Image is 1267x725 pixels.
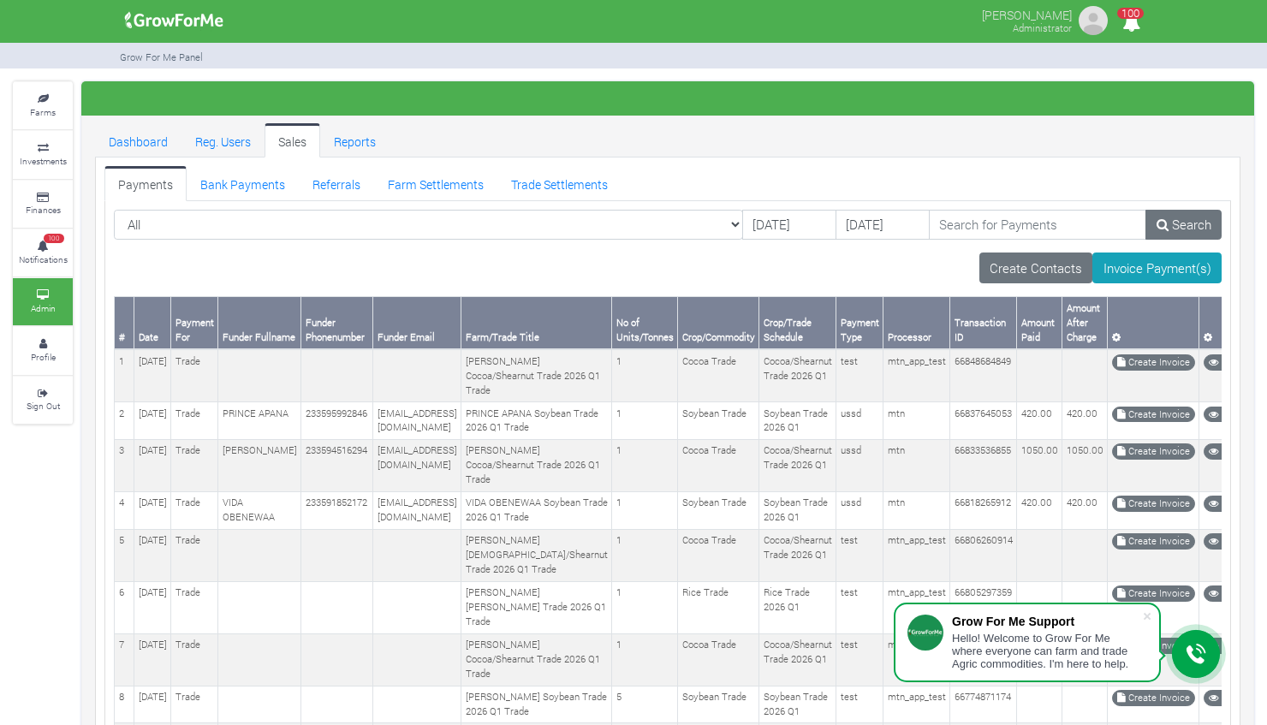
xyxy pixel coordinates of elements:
td: Trade [171,491,218,529]
small: Finances [26,204,61,216]
th: Funder Email [373,297,461,349]
a: Finances [13,181,73,228]
a: Admin [13,278,73,325]
td: 233591852172 [301,491,373,529]
a: Create Invoice [1112,690,1195,706]
td: 420.00 [1017,402,1062,440]
td: mtn_app_test [883,633,950,686]
td: 1 [612,491,678,529]
td: 420.00 [1062,402,1108,440]
td: 1050.00 [1017,439,1062,491]
td: mtn_app_test [883,686,950,723]
a: Dashboard [95,123,181,157]
a: Funder [1204,533,1256,550]
td: Rice Trade 2026 Q1 [759,581,836,633]
a: Reg. Users [181,123,265,157]
td: Cocoa/Shearnut Trade 2026 Q1 [759,529,836,581]
th: Funder Fullname [218,297,301,349]
a: Bank Payments [187,166,299,200]
th: No of Units/Tonnes [612,297,678,349]
td: [DATE] [134,686,171,723]
a: Farm Settlements [374,166,497,200]
td: 4 [115,491,134,529]
td: [PERSON_NAME] Cocoa/Shearnut Trade 2026 Q1 Trade [461,439,612,491]
a: Search [1145,210,1222,241]
td: [PERSON_NAME] Soybean Trade 2026 Q1 Trade [461,686,612,723]
td: ussd [836,491,883,529]
a: Investments [13,131,73,178]
div: Grow For Me Support [952,615,1142,628]
td: Soybean Trade 2026 Q1 [759,491,836,529]
td: 233594516294 [301,439,373,491]
a: Trade Settlements [497,166,622,200]
input: DD/MM/YYYY [836,210,930,241]
a: Referrals [299,166,374,200]
th: Crop/Trade Schedule [759,297,836,349]
td: Trade [171,402,218,440]
small: Investments [20,155,67,167]
td: 1 [612,349,678,401]
small: Sign Out [27,400,60,412]
td: 1 [612,529,678,581]
a: Sign Out [13,377,73,424]
a: Create Invoice [1112,407,1195,423]
td: PRINCE APANA Soybean Trade 2026 Q1 Trade [461,402,612,440]
td: 66805297359 [950,581,1017,633]
input: Search for Payments [929,210,1147,241]
a: Funder [1204,407,1256,423]
span: 100 [1117,8,1144,19]
a: Profile [13,327,73,374]
a: Funder [1204,354,1256,371]
a: Farms [13,82,73,129]
td: mtn [883,491,950,529]
td: 66837645053 [950,402,1017,440]
td: 5 [115,529,134,581]
a: Reports [320,123,390,157]
td: 66806260914 [950,529,1017,581]
td: [PERSON_NAME] Cocoa/Shearnut Trade 2026 Q1 Trade [461,349,612,401]
td: test [836,633,883,686]
td: Trade [171,349,218,401]
td: 66833536855 [950,439,1017,491]
td: [EMAIL_ADDRESS][DOMAIN_NAME] [373,491,461,529]
td: 5 [612,686,678,723]
a: Payments [104,166,187,200]
td: 7 [115,633,134,686]
td: mtn [883,439,950,491]
small: Profile [31,351,56,363]
td: [EMAIL_ADDRESS][DOMAIN_NAME] [373,439,461,491]
td: 1050.00 [1062,439,1108,491]
td: test [836,529,883,581]
span: 100 [44,234,64,244]
th: Payment For [171,297,218,349]
i: Notifications [1115,3,1148,42]
a: 100 Notifications [13,229,73,276]
td: [PERSON_NAME] Cocoa/Shearnut Trade 2026 Q1 Trade [461,633,612,686]
th: Processor [883,297,950,349]
td: Soybean Trade 2026 Q1 [759,686,836,723]
td: [PERSON_NAME] [218,439,301,491]
td: [DATE] [134,439,171,491]
td: Cocoa/Shearnut Trade 2026 Q1 [759,349,836,401]
th: Crop/Commodity [678,297,759,349]
td: 1 [612,581,678,633]
td: mtn [883,402,950,440]
td: Soybean Trade [678,402,759,440]
th: Funder Phonenumber [301,297,373,349]
td: [DATE] [134,581,171,633]
small: Grow For Me Panel [120,51,203,63]
td: 420.00 [1062,491,1108,529]
td: Cocoa/Shearnut Trade 2026 Q1 [759,439,836,491]
a: Funder [1204,496,1256,512]
td: 66848684849 [950,349,1017,401]
td: Trade [171,581,218,633]
a: Create Invoice [1112,533,1195,550]
td: 420.00 [1017,491,1062,529]
th: Transaction ID [950,297,1017,349]
td: Cocoa/Shearnut Trade 2026 Q1 [759,633,836,686]
div: Hello! Welcome to Grow For Me where everyone can farm and trade Agric commodities. I'm here to help. [952,632,1142,670]
td: test [836,349,883,401]
th: Amount After Charge [1062,297,1108,349]
td: Rice Trade [678,581,759,633]
td: 1 [612,402,678,440]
